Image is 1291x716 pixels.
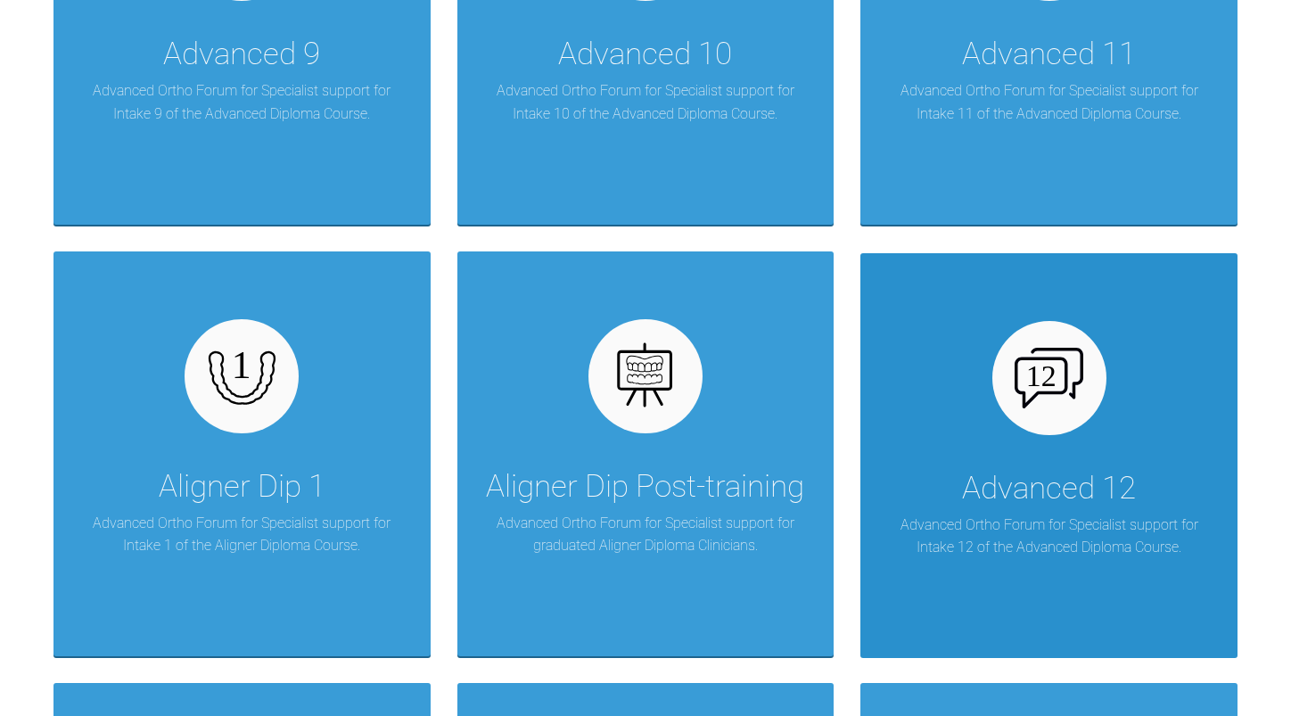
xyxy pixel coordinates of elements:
div: Advanced 11 [962,29,1136,79]
div: Advanced 12 [962,464,1136,514]
img: aligner-diploma-1.b1651a58.svg [208,342,276,410]
div: Advanced 9 [163,29,320,79]
a: Advanced 12Advanced Ortho Forum for Specialist support for Intake 12 of the Advanced Diploma Course. [860,251,1238,656]
p: Advanced Ortho Forum for Specialist support for Intake 11 of the Advanced Diploma Course. [887,79,1211,125]
div: Advanced 10 [558,29,732,79]
p: Advanced Ortho Forum for Specialist support for Intake 1 of the Aligner Diploma Course. [80,512,404,557]
div: Aligner Dip Post-training [486,462,804,512]
a: Aligner Dip Post-trainingAdvanced Ortho Forum for Specialist support for graduated Aligner Diplom... [457,251,835,656]
p: Advanced Ortho Forum for Specialist support for Intake 12 of the Advanced Diploma Course. [887,514,1211,559]
img: aligner-diploma.90870aee.svg [612,342,680,410]
p: Advanced Ortho Forum for Specialist support for Intake 10 of the Advanced Diploma Course. [484,79,808,125]
p: Advanced Ortho Forum for Specialist support for graduated Aligner Diploma Clinicians. [484,512,808,557]
div: Aligner Dip 1 [159,462,325,512]
img: advanced-12.503f70cd.svg [1015,348,1083,408]
p: Advanced Ortho Forum for Specialist support for Intake 9 of the Advanced Diploma Course. [80,79,404,125]
a: Aligner Dip 1Advanced Ortho Forum for Specialist support for Intake 1 of the Aligner Diploma Course. [53,251,431,656]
